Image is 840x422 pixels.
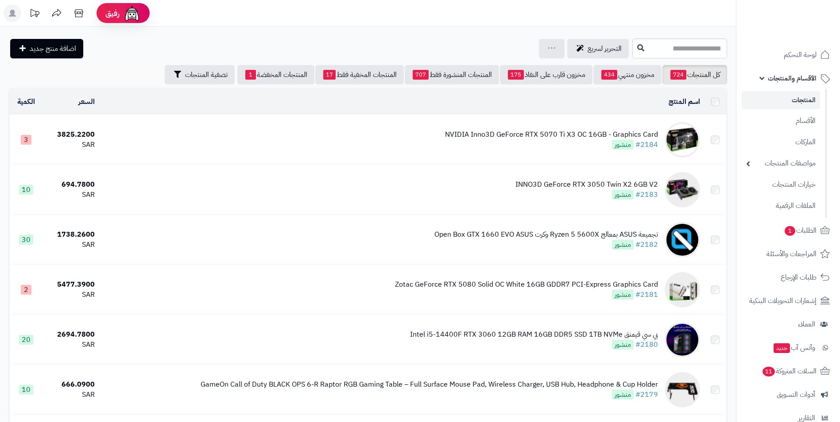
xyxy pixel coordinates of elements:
[742,243,835,265] a: المراجعات والأسئلة
[742,196,820,215] a: الملفات الرقمية
[662,65,727,84] a: كل المنتجات724
[21,135,31,145] span: 3
[780,23,832,41] img: logo-2.png
[19,385,33,395] span: 10
[784,49,817,61] span: لوحة التحكم
[665,222,700,257] img: تجميعة ASUS بمعالج Ryzen 5 5600X وكرت Open Box GTX 1660 EVO ASUS
[742,384,835,405] a: أدوات التسويق
[434,230,658,240] div: تجميعة ASUS بمعالج Ryzen 5 5600X وكرت Open Box GTX 1660 EVO ASUS
[612,140,634,150] span: منشور
[742,91,820,109] a: المنتجات
[46,340,95,350] div: SAR
[612,190,634,199] span: منشور
[46,280,95,290] div: 5477.3900
[742,337,835,358] a: وآتس آبجديد
[105,8,120,19] span: رفيق
[405,65,499,84] a: المنتجات المنشورة فقط707
[635,189,658,200] a: #2183
[46,390,95,400] div: SAR
[445,130,658,140] div: NVIDIA Inno3D GeForce RTX 5070 Ti X3 OC 16GB - Graphics Card
[413,70,429,80] span: 707
[742,220,835,241] a: الطلبات1
[784,224,817,237] span: الطلبات
[46,140,95,150] div: SAR
[323,70,336,80] span: 17
[768,72,817,84] span: الأقسام والمنتجات
[665,172,700,207] img: INNO3D GeForce RTX 3050 Twin X2 6GB V2
[777,388,815,401] span: أدوات التسويق
[515,180,658,190] div: INNO3D GeForce RTX 3050 Twin X2 6GB V2
[798,318,815,330] span: العملاء
[763,367,775,376] span: 11
[19,235,33,245] span: 30
[46,240,95,250] div: SAR
[46,180,95,190] div: 694.7800
[185,69,228,80] span: تصفية المنتجات
[635,339,658,350] a: #2180
[46,330,95,340] div: 2694.7800
[410,330,658,340] div: بي سي قيمنق Intel i5-14400F RTX 3060 12GB RAM 16GB DDR5 SSD 1TB NVMe
[635,289,658,300] a: #2181
[635,239,658,250] a: #2182
[237,65,314,84] a: المنتجات المخفضة1
[46,290,95,300] div: SAR
[10,39,83,58] a: اضافة منتج جديد
[749,295,817,307] span: إشعارات التحويلات البنكية
[17,96,35,107] a: الكمية
[773,341,815,354] span: وآتس آب
[785,226,795,236] span: 1
[245,70,256,80] span: 1
[612,340,634,349] span: منشور
[46,230,95,240] div: 1738.2600
[742,361,835,382] a: السلات المتروكة11
[742,267,835,288] a: طلبات الإرجاع
[635,389,658,400] a: #2179
[395,280,658,290] div: Zotac GeForce RTX 5080 Solid OC White 16GB GDDR7 PCI-Express Graphics Card
[567,39,629,58] a: التحرير لسريع
[742,154,820,173] a: مواصفات المنتجات
[30,43,76,54] span: اضافة منتج جديد
[315,65,404,84] a: المنتجات المخفية فقط17
[742,133,820,152] a: الماركات
[781,271,817,284] span: طلبات الإرجاع
[123,4,141,22] img: ai-face.png
[665,322,700,357] img: بي سي قيمنق Intel i5-14400F RTX 3060 12GB RAM 16GB DDR5 SSD 1TB NVMe
[201,380,658,390] div: GameOn Call of Duty BLACK OPS 6-R Raptor RGB Gaming Table – Full Surface Mouse Pad, Wireless Char...
[669,96,700,107] a: اسم المنتج
[665,122,700,157] img: NVIDIA Inno3D GeForce RTX 5070 Ti X3 OC 16GB - Graphics Card
[500,65,592,84] a: مخزون قارب على النفاذ175
[670,70,686,80] span: 724
[593,65,662,84] a: مخزون منتهي434
[635,139,658,150] a: #2184
[762,365,817,377] span: السلات المتروكة
[588,43,622,54] span: التحرير لسريع
[612,240,634,249] span: منشور
[665,272,700,307] img: Zotac GeForce RTX 5080 Solid OC White 16GB GDDR7 PCI-Express Graphics Card
[742,175,820,194] a: خيارات المنتجات
[46,380,95,390] div: 666.0900
[165,65,235,84] button: تصفية المنتجات
[774,343,790,353] span: جديد
[742,314,835,335] a: العملاء
[665,372,700,407] img: GameOn Call of Duty BLACK OPS 6-R Raptor RGB Gaming Table – Full Surface Mouse Pad, Wireless Char...
[21,285,31,295] span: 2
[78,96,95,107] a: السعر
[766,248,817,260] span: المراجعات والأسئلة
[46,190,95,200] div: SAR
[742,111,820,130] a: الأقسام
[612,290,634,299] span: منشور
[742,44,835,65] a: لوحة التحكم
[19,185,33,195] span: 10
[46,130,95,140] div: 3825.2200
[601,70,617,80] span: 434
[612,390,634,399] span: منشور
[742,290,835,311] a: إشعارات التحويلات البنكية
[508,70,524,80] span: 175
[23,4,46,24] a: تحديثات المنصة
[19,335,33,345] span: 20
